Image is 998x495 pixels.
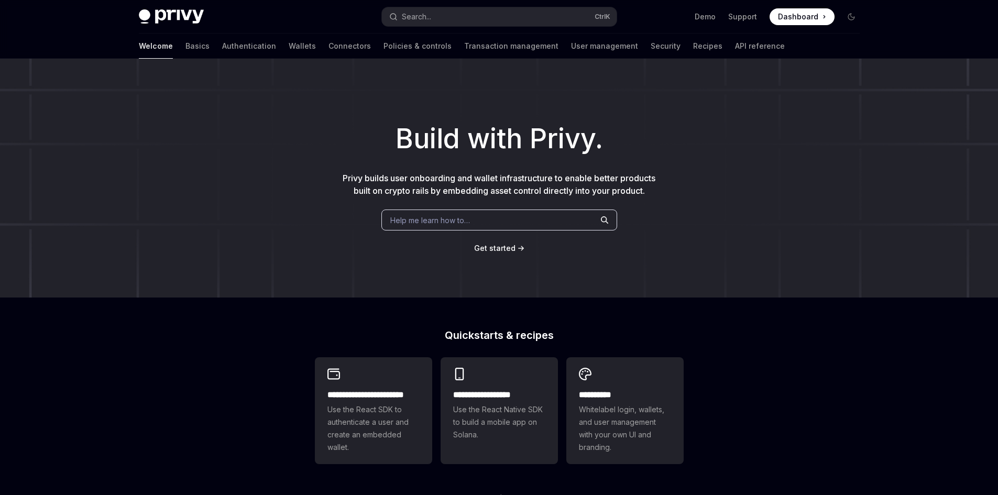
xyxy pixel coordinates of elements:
h1: Build with Privy. [17,118,981,159]
a: Authentication [222,34,276,59]
span: Privy builds user onboarding and wallet infrastructure to enable better products built on crypto ... [343,173,655,196]
a: Transaction management [464,34,558,59]
h2: Quickstarts & recipes [315,330,684,340]
a: Get started [474,243,516,254]
a: API reference [735,34,785,59]
a: **** *****Whitelabel login, wallets, and user management with your own UI and branding. [566,357,684,464]
a: Welcome [139,34,173,59]
a: Connectors [328,34,371,59]
div: Search... [402,10,431,23]
a: Security [651,34,681,59]
a: Demo [695,12,716,22]
a: Dashboard [770,8,835,25]
span: Get started [474,244,516,252]
span: Dashboard [778,12,818,22]
img: dark logo [139,9,204,24]
button: Open search [382,7,617,26]
a: Support [728,12,757,22]
a: Wallets [289,34,316,59]
a: Policies & controls [383,34,452,59]
button: Toggle dark mode [843,8,860,25]
a: User management [571,34,638,59]
span: Whitelabel login, wallets, and user management with your own UI and branding. [579,403,671,454]
a: Basics [185,34,210,59]
span: Use the React Native SDK to build a mobile app on Solana. [453,403,545,441]
span: Use the React SDK to authenticate a user and create an embedded wallet. [327,403,420,454]
span: Help me learn how to… [390,215,470,226]
a: **** **** **** ***Use the React Native SDK to build a mobile app on Solana. [441,357,558,464]
span: Ctrl K [595,13,610,21]
a: Recipes [693,34,722,59]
